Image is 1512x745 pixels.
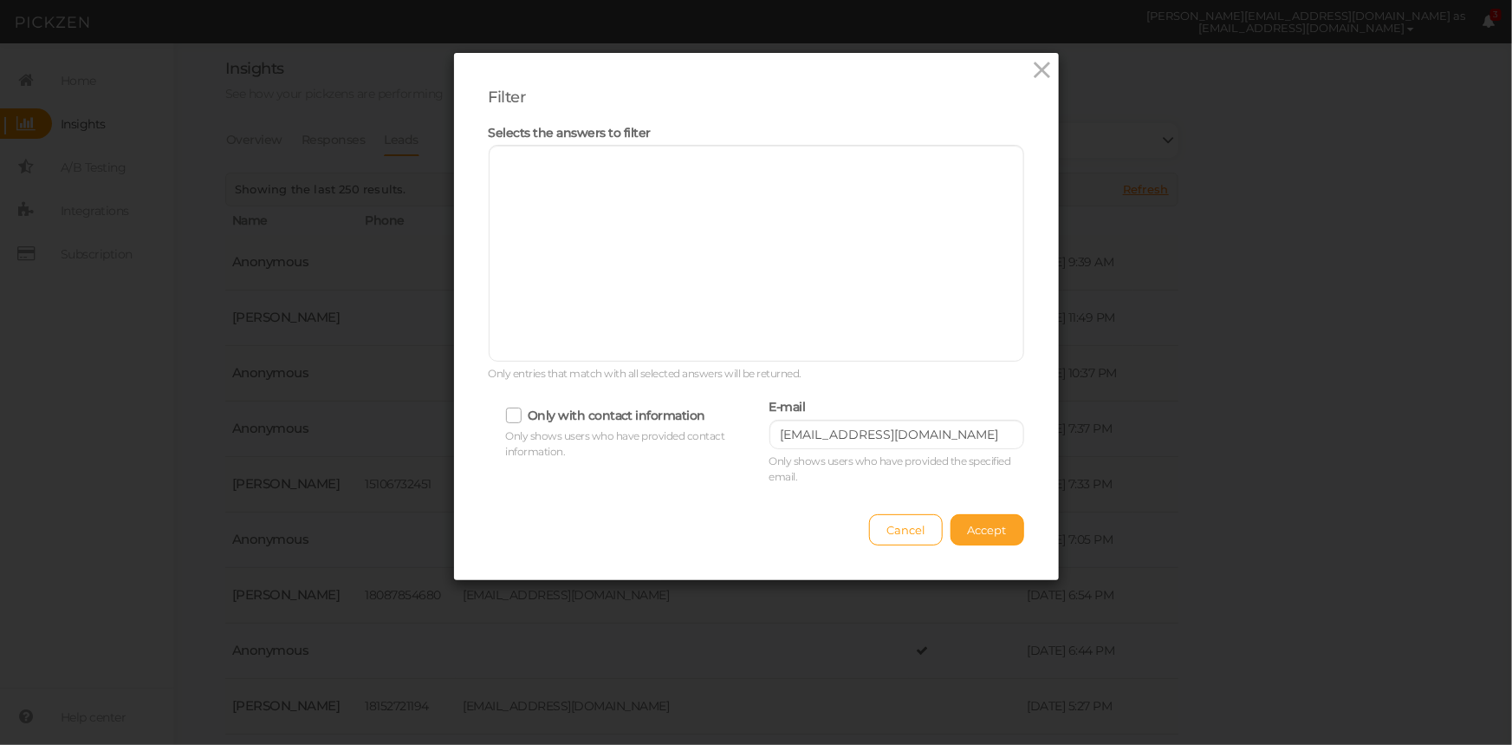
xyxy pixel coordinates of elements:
[769,454,1011,483] span: Only shows users who have provided the specified email.
[528,408,706,423] label: Only with contact information
[968,523,1007,537] span: Accept
[489,125,652,141] span: Selects the answers to filter
[769,400,806,415] label: E-mail
[489,88,526,107] span: Filter
[489,367,802,380] span: Only entries that match with all selected answers will be returned.
[886,523,925,537] span: Cancel
[506,429,725,458] span: Only shows users who have provided contact information.
[869,514,943,546] button: Cancel
[951,514,1024,546] button: Accept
